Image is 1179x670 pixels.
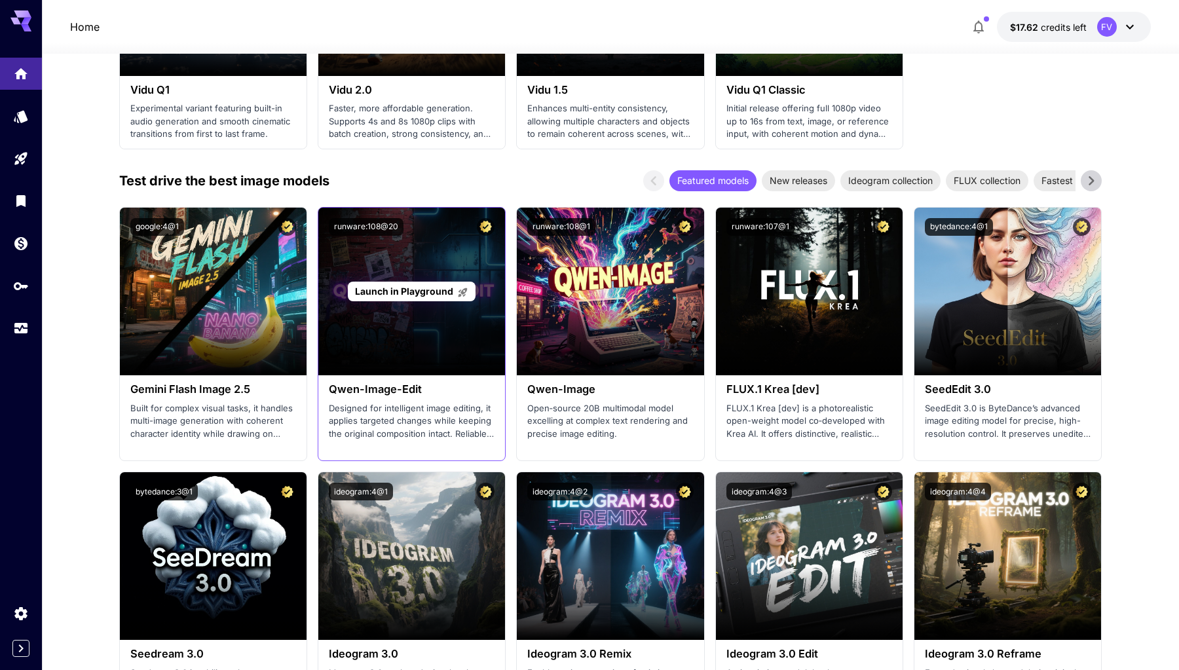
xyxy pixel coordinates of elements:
[946,174,1028,187] span: FLUX collection
[70,19,100,35] nav: breadcrumb
[13,231,29,248] div: Wallet
[1041,22,1087,33] span: credits left
[130,402,296,441] p: Built for complex visual tasks, it handles multi-image generation with coherent character identit...
[527,383,693,396] h3: Qwen-Image
[676,218,694,236] button: Certified Model – Vetted for best performance and includes a commercial license.
[120,208,307,375] img: alt
[527,102,693,141] p: Enhances multi-entity consistency, allowing multiple characters and objects to remain coherent ac...
[130,383,296,396] h3: Gemini Flash Image 2.5
[1010,20,1087,34] div: $17.61868
[13,274,29,290] div: API Keys
[925,483,991,500] button: ideogram:4@4
[669,174,757,187] span: Featured models
[669,170,757,191] div: Featured models
[130,218,184,236] button: google:4@1
[1073,483,1091,500] button: Certified Model – Vetted for best performance and includes a commercial license.
[329,648,495,660] h3: Ideogram 3.0
[13,62,29,78] div: Home
[355,286,453,297] span: Launch in Playground
[997,12,1151,42] button: $17.61868FV
[925,648,1091,660] h3: Ideogram 3.0 Reframe
[120,472,307,640] img: alt
[762,170,835,191] div: New releases
[517,208,703,375] img: alt
[329,402,495,441] p: Designed for intelligent image editing, it applies targeted changes while keeping the original co...
[477,483,495,500] button: Certified Model – Vetted for best performance and includes a commercial license.
[329,218,403,236] button: runware:108@20
[130,84,296,96] h3: Vidu Q1
[726,102,892,141] p: Initial release offering full 1080p video up to 16s from text, image, or reference input, with co...
[874,483,892,500] button: Certified Model – Vetted for best performance and includes a commercial license.
[762,174,835,187] span: New releases
[914,472,1101,640] img: alt
[716,208,903,375] img: alt
[130,102,296,141] p: Experimental variant featuring built-in audio generation and smooth cinematic transitions from fi...
[278,483,296,500] button: Certified Model – Vetted for best performance and includes a commercial license.
[130,483,198,500] button: bytedance:3@1
[318,472,505,640] img: alt
[726,218,795,236] button: runware:107@1
[477,218,495,236] button: Certified Model – Vetted for best performance and includes a commercial license.
[517,472,703,640] img: alt
[329,483,393,500] button: ideogram:4@1
[1097,17,1117,37] div: FV
[946,170,1028,191] div: FLUX collection
[527,84,693,96] h3: Vidu 1.5
[676,483,694,500] button: Certified Model – Vetted for best performance and includes a commercial license.
[13,104,29,121] div: Models
[348,282,476,302] a: Launch in Playground
[726,402,892,441] p: FLUX.1 Krea [dev] is a photorealistic open-weight model co‑developed with Krea AI. It offers dist...
[1010,22,1041,33] span: $17.62
[329,102,495,141] p: Faster, more affordable generation. Supports 4s and 8s 1080p clips with batch creation, strong co...
[726,84,892,96] h3: Vidu Q1 Classic
[925,383,1091,396] h3: SeedEdit 3.0
[1034,174,1114,187] span: Fastest models
[527,648,693,660] h3: Ideogram 3.0 Remix
[13,316,29,332] div: Usage
[1073,218,1091,236] button: Certified Model – Vetted for best performance and includes a commercial license.
[329,383,495,396] h3: Qwen-Image-Edit
[716,472,903,640] img: alt
[13,189,29,205] div: Library
[13,605,29,622] div: Settings
[925,218,993,236] button: bytedance:4@1
[527,218,595,236] button: runware:108@1
[840,174,941,187] span: Ideogram collection
[13,146,29,162] div: Playground
[130,648,296,660] h3: Seedream 3.0
[726,483,792,500] button: ideogram:4@3
[329,84,495,96] h3: Vidu 2.0
[119,171,329,191] p: Test drive the best image models
[12,640,29,657] button: Expand sidebar
[726,383,892,396] h3: FLUX.1 Krea [dev]
[925,402,1091,441] p: SeedEdit 3.0 is ByteDance’s advanced image editing model for precise, high-resolution control. It...
[1034,170,1114,191] div: Fastest models
[874,218,892,236] button: Certified Model – Vetted for best performance and includes a commercial license.
[840,170,941,191] div: Ideogram collection
[70,19,100,35] a: Home
[527,402,693,441] p: Open‑source 20B multimodal model excelling at complex text rendering and precise image editing.
[278,218,296,236] button: Certified Model – Vetted for best performance and includes a commercial license.
[914,208,1101,375] img: alt
[726,648,892,660] h3: Ideogram 3.0 Edit
[527,483,593,500] button: ideogram:4@2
